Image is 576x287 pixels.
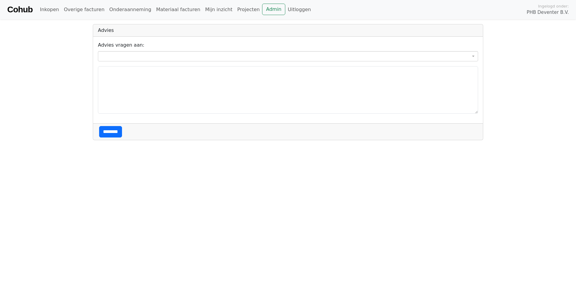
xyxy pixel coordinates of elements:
span: PHB Deventer B.V. [527,9,569,16]
div: Advies [93,24,483,37]
a: Materiaal facturen [154,4,203,16]
a: Inkopen [37,4,61,16]
a: Cohub [7,2,33,17]
a: Onderaanneming [107,4,154,16]
a: Admin [262,4,285,15]
span: Ingelogd onder: [538,3,569,9]
a: Mijn inzicht [203,4,235,16]
a: Projecten [235,4,262,16]
a: Overige facturen [61,4,107,16]
label: Advies vragen aan: [98,42,144,49]
a: Uitloggen [285,4,313,16]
